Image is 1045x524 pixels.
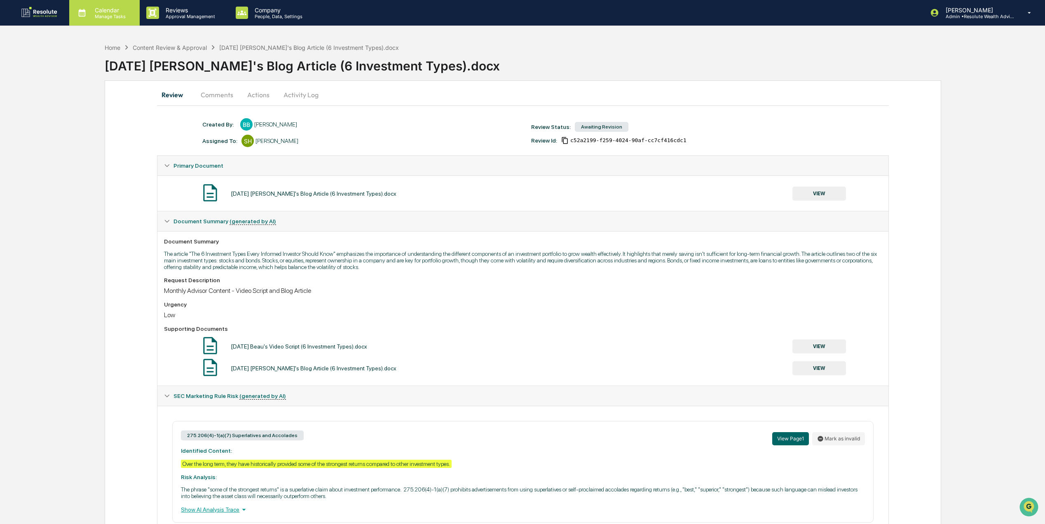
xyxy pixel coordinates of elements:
[181,505,865,514] div: Show AI Analysis Trace
[240,85,277,105] button: Actions
[8,105,15,112] div: 🖐️
[8,121,15,127] div: 🔎
[200,357,220,378] img: Document Icon
[241,135,254,147] div: SH
[157,85,194,105] button: Review
[88,14,130,19] p: Manage Tasks
[164,311,881,319] div: Low
[194,85,240,105] button: Comments
[28,72,104,78] div: We're available if you need us!
[230,218,276,225] u: (generated by AI)
[133,44,207,51] div: Content Review & Approval
[1019,497,1041,519] iframe: Open customer support
[200,335,220,356] img: Document Icon
[812,432,865,445] button: Mark as invalid
[231,343,367,350] div: [DATE] Beau's Video Script (6 Investment Types).docx
[575,122,628,132] div: Awaiting Revision
[202,121,236,128] div: Created By: ‎ ‎
[105,44,120,51] div: Home
[140,66,150,76] button: Start new chat
[157,386,888,406] div: SEC Marketing Rule Risk (generated by AI)
[277,85,325,105] button: Activity Log
[181,447,232,454] strong: Identified Content:
[202,138,237,144] div: Assigned To:
[157,156,888,175] div: Primary Document
[159,7,219,14] p: Reviews
[173,218,276,225] span: Document Summary
[157,175,888,211] div: Primary Document
[255,138,298,144] div: [PERSON_NAME]
[181,430,304,440] div: 275.206(4)-1(a)(7) Superlatives and Accolades
[16,120,52,128] span: Data Lookup
[231,365,396,372] div: [DATE] [PERSON_NAME]'s Blog Article (6 Investment Types).docx
[792,187,846,201] button: VIEW
[239,393,286,400] u: (generated by AI)
[248,7,307,14] p: Company
[5,117,55,131] a: 🔎Data Lookup
[159,14,219,19] p: Approval Management
[58,140,100,146] a: Powered byPylon
[21,38,136,47] input: Clear
[164,250,881,270] p: The article "The 6 Investment Types Every Informed Investor Should Know" emphasizes the importanc...
[8,63,23,78] img: 1746055101610-c473b297-6a78-478c-a979-82029cc54cd1
[60,105,66,112] div: 🗄️
[164,287,881,295] div: Monthly Advisor Content - Video Script and Blog Article
[164,301,881,308] div: Urgency
[5,101,56,116] a: 🖐️Preclearance
[157,231,888,386] div: Document Summary (generated by AI)
[231,190,396,197] div: [DATE] [PERSON_NAME]'s Blog Article (6 Investment Types).docx
[792,361,846,375] button: VIEW
[772,432,809,445] button: View Page1
[219,44,399,51] div: [DATE] [PERSON_NAME]'s Blog Article (6 Investment Types).docx
[531,124,571,130] div: Review Status:
[164,325,881,332] div: Supporting Documents
[531,137,557,144] div: Review Id:
[173,393,286,399] span: SEC Marketing Rule Risk
[181,486,865,499] p: The phrase "some of the strongest returns" is a superlative claim about investment performance. 2...
[248,14,307,19] p: People, Data, Settings
[939,14,1016,19] p: Admin • Resolute Wealth Advisor
[20,6,59,19] img: logo
[28,63,135,72] div: Start new chat
[88,7,130,14] p: Calendar
[105,52,1045,73] div: [DATE] [PERSON_NAME]'s Blog Article (6 Investment Types).docx
[157,211,888,231] div: Document Summary (generated by AI)
[200,182,220,203] img: Document Icon
[181,460,452,468] div: Over the long term, they have historically provided some of the strongest returns compared to oth...
[8,18,150,31] p: How can we help?
[939,7,1016,14] p: [PERSON_NAME]
[16,104,53,112] span: Preclearance
[164,238,881,245] div: Document Summary
[164,277,881,283] div: Request Description
[181,474,217,480] strong: Risk Analysis:
[56,101,105,116] a: 🗄️Attestations
[240,118,253,131] div: BB
[157,85,888,105] div: secondary tabs example
[561,137,569,144] span: Copy Id
[173,162,223,169] span: Primary Document
[570,137,687,144] span: c52a2199-f259-4024-90af-cc7cf416cdc1
[68,104,102,112] span: Attestations
[254,121,297,128] div: [PERSON_NAME]
[82,140,100,146] span: Pylon
[792,339,846,353] button: VIEW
